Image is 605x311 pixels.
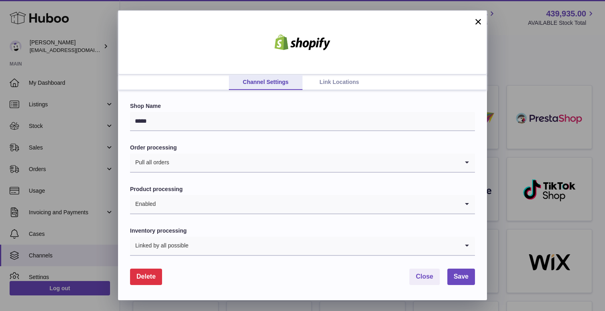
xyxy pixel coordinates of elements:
span: Pull all orders [130,154,170,172]
button: Close [409,269,440,285]
button: Save [447,269,475,285]
input: Search for option [156,195,459,213]
span: Close [416,273,433,280]
div: Search for option [130,154,475,173]
button: × [473,17,483,26]
span: Save [454,273,469,280]
input: Search for option [170,154,459,172]
span: Linked by all possible [130,237,189,255]
a: Link Locations [302,75,376,90]
span: Delete [136,273,156,280]
label: Shop Name [130,102,475,110]
label: Product processing [130,185,475,193]
label: Order processing [130,144,475,152]
input: Search for option [189,237,459,255]
span: Enabled [130,195,156,213]
div: Search for option [130,237,475,256]
label: Inventory processing [130,227,475,235]
button: Delete [130,269,162,285]
img: shopify [268,34,337,50]
a: Channel Settings [229,75,302,90]
div: Search for option [130,195,475,214]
